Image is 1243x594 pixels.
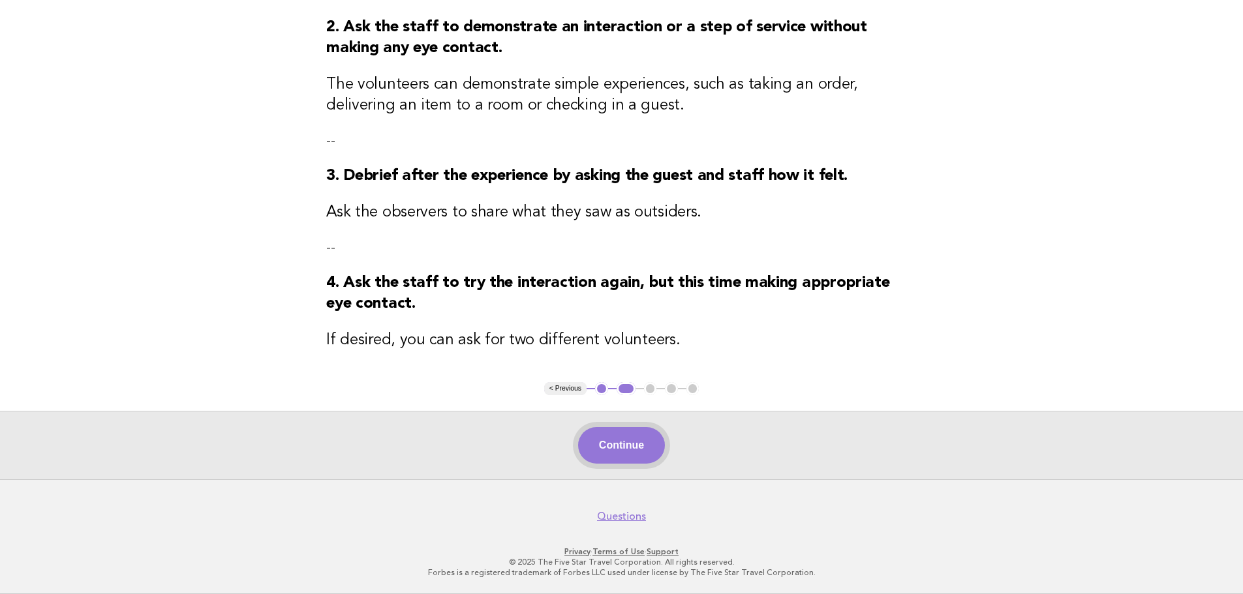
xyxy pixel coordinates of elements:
[223,557,1021,567] p: © 2025 The Five Star Travel Corporation. All rights reserved.
[544,382,587,395] button: < Previous
[326,239,917,257] p: --
[326,275,889,312] strong: 4. Ask the staff to try the interaction again, but this time making appropriate eye contact.
[578,427,665,464] button: Continue
[326,168,848,184] strong: 3. Debrief after the experience by asking the guest and staff how it felt.
[617,382,636,395] button: 2
[595,382,608,395] button: 1
[326,132,917,150] p: --
[647,547,679,556] a: Support
[592,547,645,556] a: Terms of Use
[597,510,646,523] a: Questions
[326,202,917,223] h3: Ask the observers to share what they saw as outsiders.
[326,74,917,116] h3: The volunteers can demonstrate simple experiences, such as taking an order, delivering an item to...
[326,20,867,56] strong: 2. Ask the staff to demonstrate an interaction or a step of service without making any eye contact.
[564,547,591,556] a: Privacy
[223,546,1021,557] p: · ·
[223,567,1021,578] p: Forbes is a registered trademark of Forbes LLC used under license by The Five Star Travel Corpora...
[326,330,917,351] h3: If desired, you can ask for two different volunteers.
